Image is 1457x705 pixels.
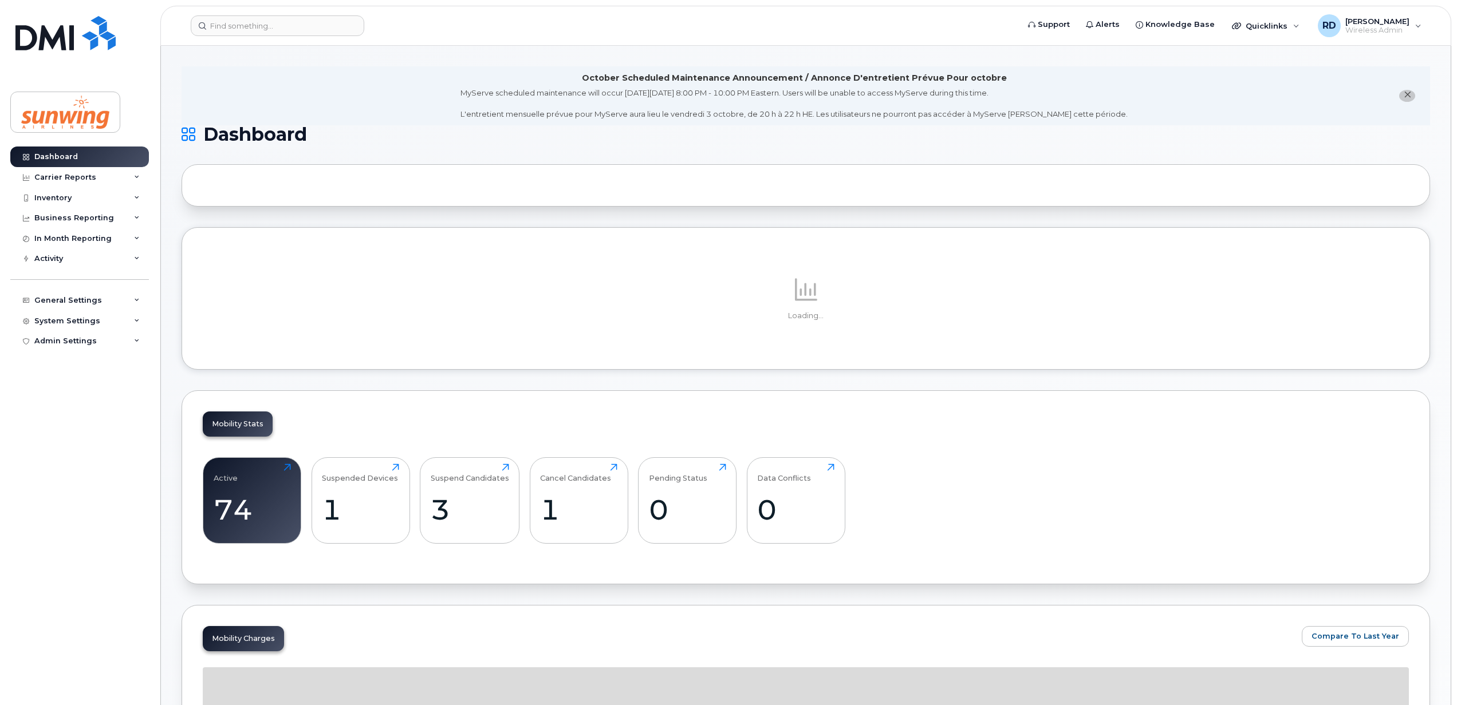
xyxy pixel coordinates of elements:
div: 74 [214,493,291,526]
span: Compare To Last Year [1312,631,1399,641]
button: Compare To Last Year [1302,626,1409,647]
div: MyServe scheduled maintenance will occur [DATE][DATE] 8:00 PM - 10:00 PM Eastern. Users will be u... [460,88,1128,120]
p: Loading... [203,311,1409,321]
div: 1 [540,493,617,526]
div: Pending Status [649,464,707,482]
a: Active74 [214,464,291,537]
div: Active [214,464,238,482]
div: Cancel Candidates [540,464,611,482]
div: 1 [322,493,399,526]
a: Suspended Devices1 [322,464,399,537]
a: Suspend Candidates3 [431,464,509,537]
div: Suspend Candidates [431,464,509,482]
div: 0 [757,493,834,526]
div: 0 [649,493,726,526]
a: Cancel Candidates1 [540,464,617,537]
div: 3 [431,493,509,526]
a: Pending Status0 [649,464,726,537]
span: Dashboard [203,126,307,143]
button: close notification [1399,90,1415,102]
div: Suspended Devices [322,464,398,482]
div: Data Conflicts [757,464,811,482]
div: October Scheduled Maintenance Announcement / Annonce D'entretient Prévue Pour octobre [582,72,1007,84]
a: Data Conflicts0 [757,464,834,537]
